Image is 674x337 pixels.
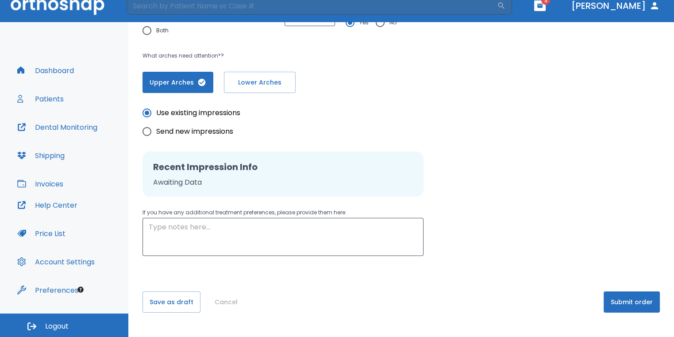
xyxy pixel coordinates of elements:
[156,108,240,118] span: Use existing impressions
[153,160,413,174] h2: Recent Impression Info
[12,251,100,272] button: Account Settings
[156,25,169,36] span: Both
[77,286,85,294] div: Tooltip anchor
[143,72,213,93] button: Upper Arches
[12,116,103,138] button: Dental Monitoring
[12,60,79,81] button: Dashboard
[12,88,69,109] button: Patients
[211,291,241,313] button: Cancel
[224,72,296,93] button: Lower Arches
[143,291,200,313] button: Save as draft
[153,177,413,188] p: Awaiting Data
[12,223,71,244] button: Price List
[12,279,84,301] button: Preferences
[359,17,369,28] span: Yes
[12,145,70,166] button: Shipping
[12,173,69,194] button: Invoices
[233,78,286,87] span: Lower Arches
[143,50,444,61] p: What arches need attention*?
[12,194,83,216] button: Help Center
[45,322,69,331] span: Logout
[389,17,397,28] span: No
[156,126,233,137] span: Send new impressions
[604,291,660,313] button: Submit order
[151,78,204,87] span: Upper Arches
[143,207,424,218] p: If you have any additional treatment preferences, please provide them here:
